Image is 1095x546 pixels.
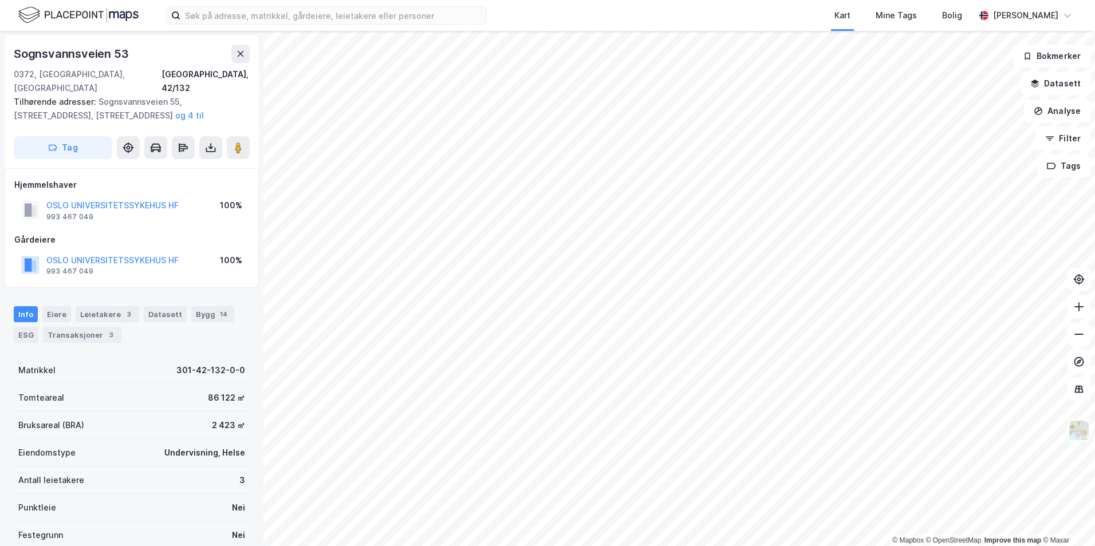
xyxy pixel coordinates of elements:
a: Improve this map [984,536,1041,544]
div: 3 [123,308,135,320]
button: Datasett [1021,72,1090,95]
div: Tomteareal [18,391,64,405]
button: Tags [1037,155,1090,177]
a: OpenStreetMap [926,536,982,544]
div: Sognsvannsveien 55, [STREET_ADDRESS], [STREET_ADDRESS] [14,95,241,122]
img: logo.f888ab2527a4732fd821a326f86c7f29.svg [18,5,139,25]
div: 14 [218,308,230,320]
a: Mapbox [892,536,924,544]
div: ESG [14,327,38,343]
div: Hjemmelshaver [14,178,249,192]
div: 100% [220,254,242,267]
button: Bokmerker [1013,45,1090,68]
div: Datasett [144,306,187,322]
div: 100% [220,199,242,212]
span: Tilhørende adresser: [14,97,99,106]
button: Tag [14,136,112,159]
div: Kart [834,9,850,22]
input: Søk på adresse, matrikkel, gårdeiere, leietakere eller personer [180,7,486,24]
div: 0372, [GEOGRAPHIC_DATA], [GEOGRAPHIC_DATA] [14,68,162,95]
div: 993 467 049 [46,267,93,276]
div: [PERSON_NAME] [993,9,1058,22]
img: Z [1068,420,1090,441]
div: Eiendomstype [18,446,76,460]
div: Punktleie [18,501,56,515]
div: Bolig [942,9,962,22]
div: Gårdeiere [14,233,249,247]
div: Sognsvannsveien 53 [14,45,131,63]
div: 301-42-132-0-0 [176,363,245,377]
div: Info [14,306,38,322]
div: Transaksjoner [43,327,121,343]
div: 2 423 ㎡ [212,418,245,432]
div: 3 [239,473,245,487]
button: Filter [1035,127,1090,150]
div: [GEOGRAPHIC_DATA], 42/132 [162,68,250,95]
div: Mine Tags [876,9,917,22]
div: Bygg [191,306,234,322]
div: Bruksareal (BRA) [18,418,84,432]
button: Analyse [1024,100,1090,122]
div: 993 467 049 [46,212,93,221]
div: Leietakere [76,306,139,322]
div: Nei [232,528,245,542]
div: Festegrunn [18,528,63,542]
div: Nei [232,501,245,515]
iframe: Chat Widget [1038,491,1095,546]
div: Antall leietakere [18,473,84,487]
div: 3 [105,329,117,341]
div: Matrikkel [18,363,56,377]
div: Undervisning, Helse [164,446,245,460]
div: Eiere [42,306,71,322]
div: 86 122 ㎡ [208,391,245,405]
